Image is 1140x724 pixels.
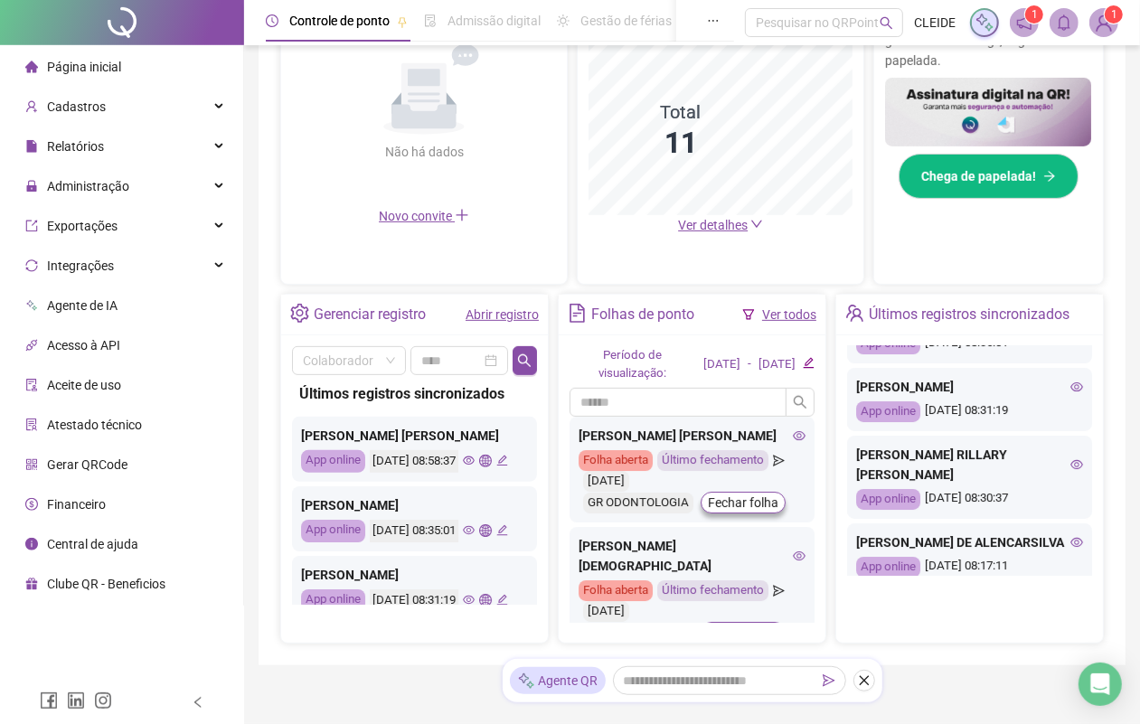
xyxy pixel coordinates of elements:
[379,209,469,223] span: Novo convite
[496,524,508,536] span: edit
[301,589,365,612] div: App online
[914,13,956,33] span: CLEIDE
[1043,170,1056,183] span: arrow-right
[758,355,796,374] div: [DATE]
[885,78,1091,146] img: banner%2F02c71560-61a6-44d4-94b9-c8ab97240462.png
[47,179,129,193] span: Administração
[856,557,920,578] div: App online
[856,445,1083,484] div: [PERSON_NAME] RILLARY [PERSON_NAME]
[466,307,539,322] a: Abrir registro
[25,61,38,73] span: home
[708,493,778,512] span: Fechar folha
[25,339,38,352] span: api
[47,259,114,273] span: Integrações
[579,426,806,446] div: [PERSON_NAME] [PERSON_NAME]
[424,14,437,27] span: file-done
[583,471,629,492] div: [DATE]
[299,382,530,405] div: Últimos registros sincronizados
[678,218,763,232] a: Ver detalhes down
[47,219,118,233] span: Exportações
[742,308,755,321] span: filter
[856,489,920,510] div: App online
[793,550,806,562] span: eye
[856,532,1083,552] div: [PERSON_NAME] DE ALENCARSILVA
[570,346,696,384] div: Período de visualização:
[1070,458,1083,471] span: eye
[845,304,864,323] span: team
[1090,9,1117,36] img: 74556
[580,14,672,28] span: Gestão de férias
[773,450,785,471] span: send
[25,140,38,153] span: file
[579,450,653,471] div: Folha aberta
[301,495,528,515] div: [PERSON_NAME]
[856,401,1083,422] div: [DATE] 08:31:19
[707,14,720,27] span: ellipsis
[762,307,816,322] a: Ver todos
[47,99,106,114] span: Cadastros
[1105,5,1123,24] sup: Atualize o seu contato no menu Meus Dados
[47,338,120,353] span: Acesso à API
[517,353,532,368] span: search
[678,218,748,232] span: Ver detalhes
[25,418,38,431] span: solution
[25,259,38,272] span: sync
[47,298,118,313] span: Agente de IA
[47,497,106,512] span: Financeiro
[869,299,1069,330] div: Últimos registros sincronizados
[856,401,920,422] div: App online
[25,379,38,391] span: audit
[708,623,778,643] span: Fechar folha
[341,142,507,162] div: Não há dados
[591,299,694,330] div: Folhas de ponto
[370,520,458,542] div: [DATE] 08:35:01
[701,492,786,513] button: Fechar folha
[463,524,475,536] span: eye
[510,667,606,694] div: Agente QR
[301,426,528,446] div: [PERSON_NAME] [PERSON_NAME]
[266,14,278,27] span: clock-circle
[289,14,390,28] span: Controle de ponto
[701,622,786,644] button: Fechar folha
[793,429,806,442] span: eye
[25,180,38,193] span: lock
[856,377,1083,397] div: [PERSON_NAME]
[47,537,138,551] span: Central de ajuda
[301,450,365,473] div: App online
[496,594,508,606] span: edit
[793,395,807,409] span: search
[557,14,570,27] span: sun
[463,455,475,466] span: eye
[975,13,994,33] img: sparkle-icon.fc2bf0ac1784a2077858766a79e2daf3.svg
[370,450,458,473] div: [DATE] 08:58:37
[479,524,491,536] span: global
[47,418,142,432] span: Atestado técnico
[192,696,204,709] span: left
[301,565,528,585] div: [PERSON_NAME]
[25,220,38,232] span: export
[448,14,541,28] span: Admissão digital
[880,16,893,30] span: search
[856,557,1083,578] div: [DATE] 08:17:11
[47,139,104,154] span: Relatórios
[301,520,365,542] div: App online
[25,538,38,550] span: info-circle
[1111,8,1117,21] span: 1
[583,601,629,622] div: [DATE]
[463,594,475,606] span: eye
[479,594,491,606] span: global
[583,623,693,644] div: GR ODONTOLOGIA
[40,691,58,710] span: facebook
[748,355,751,374] div: -
[496,455,508,466] span: edit
[1079,663,1122,706] div: Open Intercom Messenger
[773,580,785,601] span: send
[1025,5,1043,24] sup: 1
[1070,536,1083,549] span: eye
[25,578,38,590] span: gift
[856,489,1083,510] div: [DATE] 08:30:37
[47,60,121,74] span: Página inicial
[657,450,768,471] div: Último fechamento
[25,458,38,471] span: qrcode
[67,691,85,710] span: linkedin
